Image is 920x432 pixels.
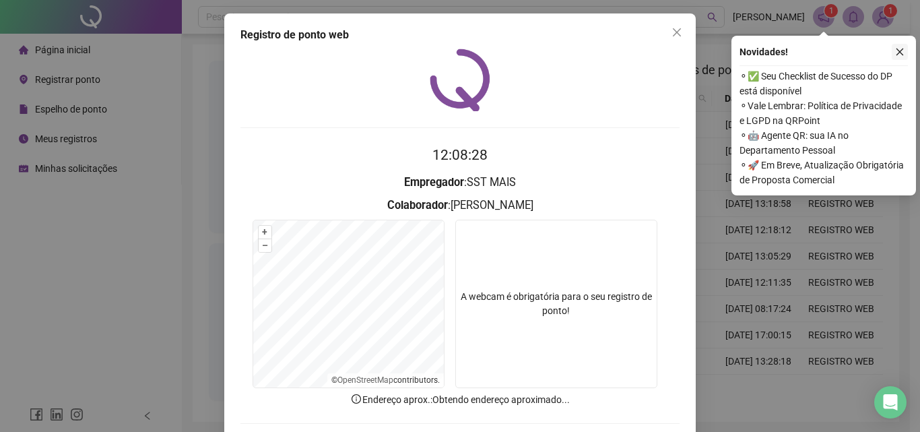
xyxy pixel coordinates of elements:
button: + [259,226,271,239]
div: A webcam é obrigatória para o seu registro de ponto! [455,220,657,388]
li: © contributors. [331,375,440,385]
time: 12:08:28 [432,147,488,163]
strong: Empregador [404,176,464,189]
span: ⚬ ✅ Seu Checklist de Sucesso do DP está disponível [740,69,908,98]
span: ⚬ 🚀 Em Breve, Atualização Obrigatória de Proposta Comercial [740,158,908,187]
h3: : [PERSON_NAME] [240,197,680,214]
h3: : SST MAIS [240,174,680,191]
span: close [895,47,905,57]
span: Novidades ! [740,44,788,59]
p: Endereço aprox. : Obtendo endereço aproximado... [240,392,680,407]
a: OpenStreetMap [337,375,393,385]
span: ⚬ Vale Lembrar: Política de Privacidade e LGPD na QRPoint [740,98,908,128]
div: Open Intercom Messenger [874,386,907,419]
span: info-circle [350,393,362,405]
strong: Colaborador [387,199,448,212]
span: close [671,27,682,38]
span: ⚬ 🤖 Agente QR: sua IA no Departamento Pessoal [740,128,908,158]
button: Close [666,22,688,43]
div: Registro de ponto web [240,27,680,43]
button: – [259,239,271,252]
img: QRPoint [430,49,490,111]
